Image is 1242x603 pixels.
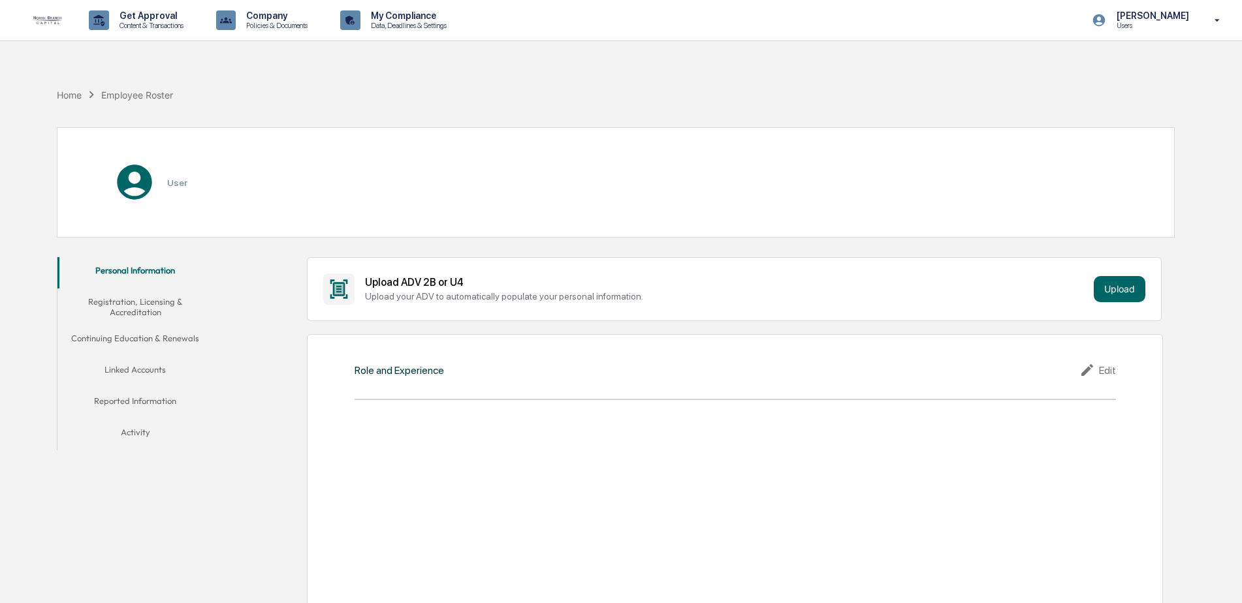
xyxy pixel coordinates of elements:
div: Role and Experience [355,364,444,377]
div: Upload ADV 2B or U4 [365,276,1088,288]
p: Data, Deadlines & Settings [360,21,453,30]
button: Activity [57,419,214,450]
button: Upload [1094,276,1145,302]
button: Reported Information [57,388,214,419]
div: Edit [1079,362,1116,378]
h3: User [167,178,187,188]
div: secondary tabs example [57,257,214,451]
button: Linked Accounts [57,356,214,388]
p: Get Approval [109,10,190,21]
p: Content & Transactions [109,21,190,30]
button: Continuing Education & Renewals [57,325,214,356]
p: Users [1106,21,1196,30]
img: logo [31,16,63,23]
p: Policies & Documents [236,21,314,30]
p: [PERSON_NAME] [1106,10,1196,21]
div: Upload your ADV to automatically populate your personal information. [365,291,1088,301]
button: Registration, Licensing & Accreditation [57,288,214,326]
div: Employee Roster [101,89,173,100]
p: Company [236,10,314,21]
div: Home [57,89,82,100]
button: Personal Information [57,257,214,288]
p: My Compliance [360,10,453,21]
